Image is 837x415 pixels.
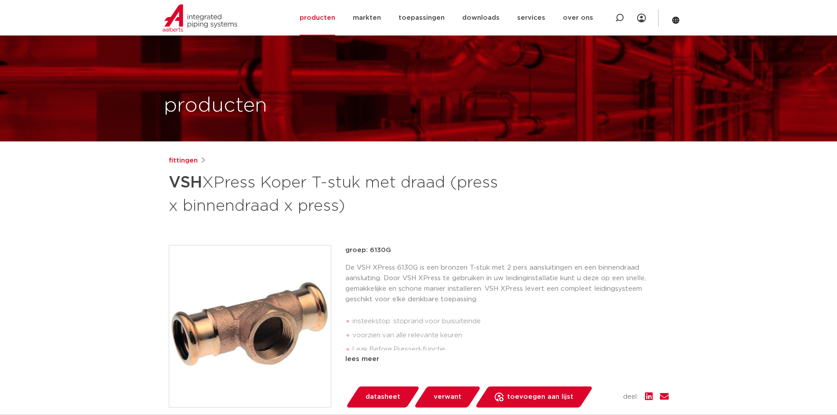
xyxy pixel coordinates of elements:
img: Product Image for VSH XPress Koper T-stuk met draad (press x binnendraad x press) [169,245,331,407]
a: verwant [413,386,481,408]
p: De VSH XPress 6130G is een bronzen T-stuk met 2 pers aansluitingen en een binnendraad aansluiting... [345,263,669,305]
span: verwant [434,390,461,404]
span: toevoegen aan lijst [507,390,573,404]
p: groep: 6130G [345,245,669,256]
li: voorzien van alle relevante keuren [352,328,669,343]
a: datasheet [345,386,420,408]
h1: producten [164,92,267,120]
h1: XPress Koper T-stuk met draad (press x binnendraad x press) [169,170,499,217]
span: deel: [623,392,638,402]
span: datasheet [366,390,400,404]
li: Leak Before Pressed-functie [352,343,669,357]
strong: VSH [169,175,202,191]
a: fittingen [169,155,198,166]
div: lees meer [345,354,669,364]
li: insteekstop: stoprand voor buisuiteinde [352,314,669,328]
